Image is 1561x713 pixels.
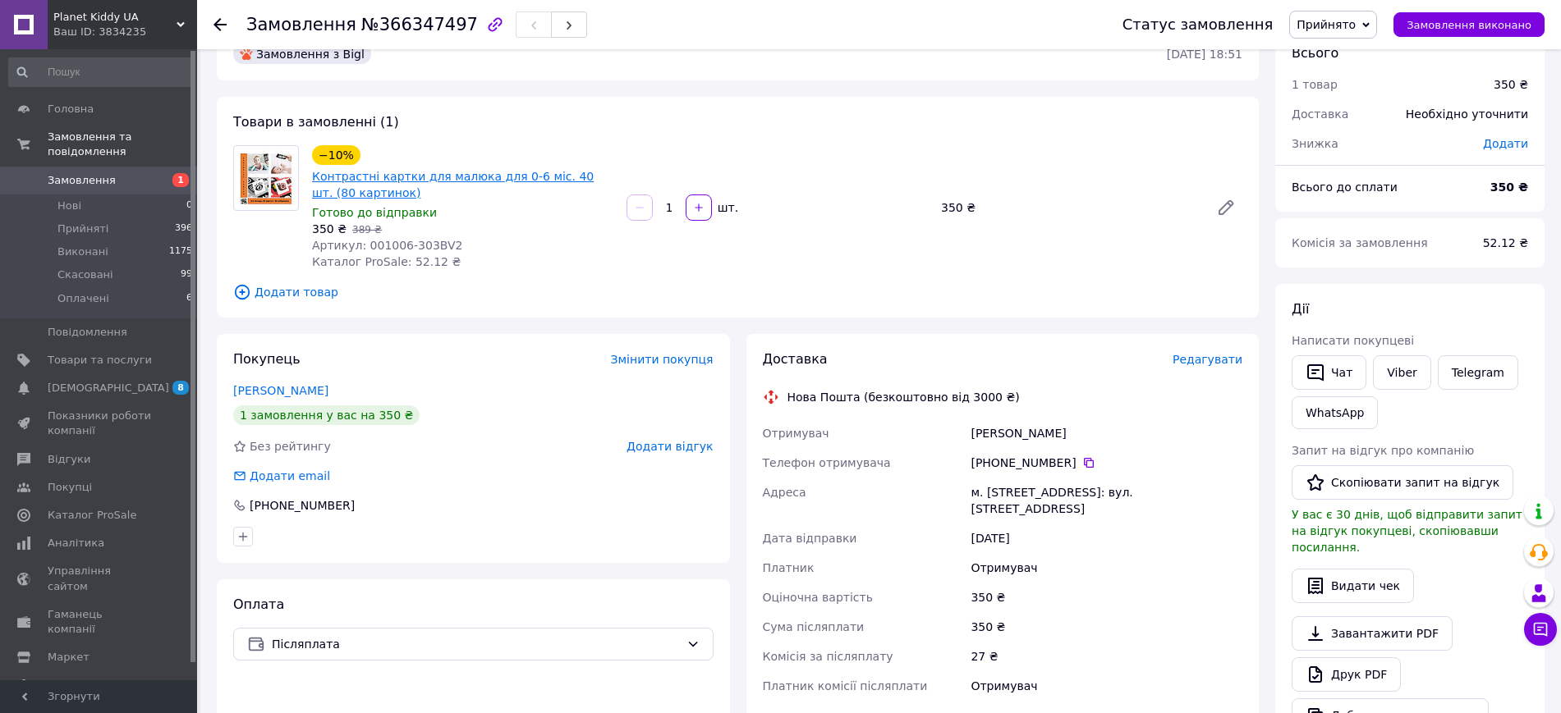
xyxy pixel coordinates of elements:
a: Редагувати [1210,191,1242,224]
span: Замовлення [48,173,116,188]
div: [PHONE_NUMBER] [248,497,356,514]
div: 350 ₴ [967,583,1246,612]
span: 1175 [169,245,192,259]
span: Сума післяплати [763,620,865,633]
span: Післяплата [272,635,680,653]
button: Замовлення виконано [1393,12,1545,37]
span: Товари та послуги [48,353,152,368]
a: Контрастні картки для малюка для 0-6 міс. 40 шт. (80 картинок) [312,170,594,199]
span: Оціночна вартість [763,591,873,604]
span: Додати товар [233,283,1242,301]
span: Виконані [57,245,108,259]
div: шт. [714,199,740,216]
span: 1 товар [1292,78,1338,91]
div: Отримувач [967,553,1246,583]
span: 396 [175,222,192,236]
div: Статус замовлення [1123,16,1274,33]
div: Отримувач [967,671,1246,701]
div: м. [STREET_ADDRESS]: вул. [STREET_ADDRESS] [967,478,1246,523]
span: 1 [172,173,189,187]
span: Покупець [233,351,301,367]
span: Платник комісії післяплати [763,679,928,692]
span: Готово до відправки [312,206,437,219]
button: Чат [1292,355,1366,390]
span: Знижка [1292,137,1338,150]
div: [PERSON_NAME] [967,418,1246,448]
span: Комісія за замовлення [1292,236,1428,249]
span: Скасовані [57,267,113,282]
span: Відгуки [48,452,90,467]
span: Платник [763,561,815,574]
div: Додати email [248,468,332,484]
span: Замовлення та повідомлення [48,130,197,159]
span: Прийнято [1297,18,1356,31]
span: Налаштування [48,678,131,692]
span: [DEMOGRAPHIC_DATA] [48,381,169,395]
span: 0 [186,199,192,213]
span: 8 [172,381,189,395]
span: Planet Kiddy UA [53,10,177,25]
span: Нові [57,199,81,213]
span: Показники роботи компанії [48,409,152,438]
span: Адреса [763,486,806,499]
div: −10% [312,145,360,165]
span: Без рейтингу [250,440,331,453]
span: Головна [48,102,94,117]
a: Завантажити PDF [1292,616,1453,651]
img: Контрастні картки для малюка для 0-6 міс. 40 шт. (80 картинок) [234,149,298,208]
div: Додати email [232,468,332,484]
b: 350 ₴ [1490,181,1528,194]
div: Ваш ID: 3834235 [53,25,197,39]
span: Додати [1483,137,1528,150]
span: Повідомлення [48,325,127,340]
span: Каталог ProSale [48,508,136,523]
button: Чат з покупцем [1524,613,1557,646]
button: Скопіювати запит на відгук [1292,465,1513,500]
span: Маркет [48,650,90,665]
span: Замовлення виконано [1407,19,1531,31]
div: 350 ₴ [934,196,1203,219]
span: Телефон отримувача [763,456,891,469]
input: Пошук [8,57,194,87]
span: Доставка [1292,107,1348,121]
span: Написати покупцеві [1292,334,1414,347]
div: 350 ₴ [967,612,1246,642]
span: Покупці [48,480,92,495]
a: Telegram [1438,355,1518,390]
span: Всього до сплати [1292,181,1398,194]
div: [DATE] [967,523,1246,553]
a: Viber [1373,355,1430,390]
span: У вас є 30 днів, щоб відправити запит на відгук покупцеві, скопіювавши посилання. [1292,508,1522,554]
span: Дата відправки [763,532,857,545]
a: WhatsApp [1292,396,1378,429]
span: Аналітика [48,536,104,551]
span: Отримувач [763,427,829,440]
span: №366347497 [361,15,478,34]
span: Управління сайтом [48,564,152,593]
time: [DATE] 18:51 [1167,48,1242,61]
span: Прийняті [57,222,108,236]
div: Нова Пошта (безкоштовно від 3000 ₴) [783,389,1024,405]
span: Доставка [763,351,828,367]
div: [PHONE_NUMBER] [971,455,1242,471]
button: Видати чек [1292,569,1414,603]
span: Комісія за післяплату [763,650,893,663]
a: [PERSON_NAME] [233,384,328,397]
span: Всього [1292,45,1338,61]
span: Додати відгук [627,440,713,453]
a: Друк PDF [1292,657,1401,692]
span: Замовлення [246,15,356,34]
span: Артикул: 001006-303BV2 [312,239,462,252]
div: 350 ₴ [1494,76,1528,93]
span: 350 ₴ [312,222,347,235]
span: Гаманець компанії [48,607,152,637]
span: Дії [1292,301,1309,317]
span: Оплата [233,596,284,612]
div: Замовлення з Bigl [233,44,371,64]
span: Товари в замовленні (1) [233,114,399,130]
span: Редагувати [1173,353,1242,366]
span: 389 ₴ [352,224,382,235]
div: 1 замовлення у вас на 350 ₴ [233,405,420,425]
div: Необхідно уточнити [1396,96,1538,132]
div: 27 ₴ [967,642,1246,671]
